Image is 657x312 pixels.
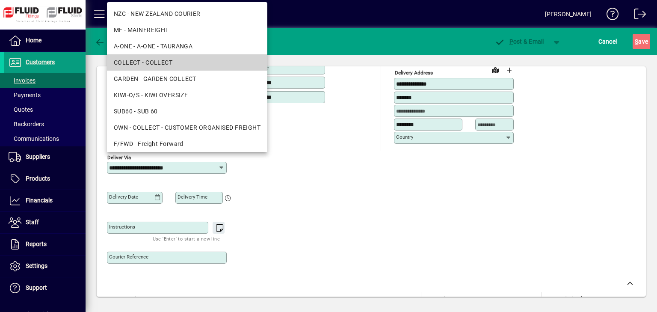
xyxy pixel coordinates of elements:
[545,7,592,21] div: [PERSON_NAME]
[109,254,148,260] mat-label: Courier Reference
[4,117,86,131] a: Backorders
[4,73,86,88] a: Invoices
[114,9,260,18] div: NZC - NEW ZEALAND COURIER
[396,134,413,140] mat-label: Country
[9,77,36,84] span: Invoices
[9,135,59,142] span: Communications
[114,58,260,67] div: COLLECT - COLLECT
[4,131,86,146] a: Communications
[598,35,617,48] span: Cancel
[109,224,135,230] mat-label: Instructions
[4,256,86,277] a: Settings
[494,38,544,45] span: ost & Email
[490,34,548,49] button: Post & Email
[509,38,513,45] span: P
[107,154,131,160] mat-label: Deliver via
[596,34,619,49] button: Cancel
[107,38,267,54] mat-option: A-ONE - A-ONE - TAURANGA
[114,107,260,116] div: SUB60 - SUB 60
[107,54,267,71] mat-option: COLLECT - COLLECT
[26,241,47,247] span: Reports
[9,106,33,113] span: Quotes
[107,6,267,22] mat-option: NZC - NEW ZEALAND COURIER
[109,194,138,200] mat-label: Delivery date
[178,194,207,200] mat-label: Delivery time
[600,2,619,30] a: Knowledge Base
[4,234,86,255] a: Reports
[107,87,267,103] mat-option: KIWI-O/S - KIWI OVERSIZE
[95,38,123,45] span: Back
[107,136,267,152] mat-option: F/FWD - Freight Forward
[26,219,39,226] span: Staff
[488,63,502,77] a: View on map
[26,153,50,160] span: Suppliers
[26,284,47,291] span: Support
[435,295,473,301] mat-label: Product location
[635,35,648,48] span: ave
[26,175,50,182] span: Products
[114,91,260,100] div: KIWI-O/S - KIWI OVERSIZE
[107,22,267,38] mat-option: MF - MAINFREIGHT
[107,295,142,301] mat-label: Invoice number
[107,103,267,119] mat-option: SUB60 - SUB 60
[107,119,267,136] mat-option: OWN - COLLECT - CUSTOMER ORGANISED FREIGHT
[4,212,86,233] a: Staff
[26,59,55,65] span: Customers
[502,63,516,77] button: Choose address
[114,26,260,35] div: MF - MAINFREIGHT
[4,146,86,168] a: Suppliers
[9,92,41,98] span: Payments
[114,74,260,83] div: GARDEN - GARDEN COLLECT
[633,34,650,49] button: Save
[4,277,86,299] a: Support
[627,2,646,30] a: Logout
[4,102,86,117] a: Quotes
[114,140,260,149] div: F/FWD - Freight Forward
[4,88,86,102] a: Payments
[107,71,267,87] mat-option: GARDEN - GARDEN COLLECT
[26,197,53,204] span: Financials
[114,42,260,51] div: A-ONE - A-ONE - TAURANGA
[4,168,86,190] a: Products
[114,123,260,132] div: OWN - COLLECT - CUSTOMER ORGANISED FREIGHT
[4,190,86,211] a: Financials
[26,262,47,269] span: Settings
[635,38,638,45] span: S
[26,37,41,44] span: Home
[92,34,125,49] button: Back
[86,34,133,49] app-page-header-button: Back
[153,234,220,244] mat-hint: Use 'Enter' to start a new line
[555,295,595,301] mat-label: Freight (excl GST)
[4,30,86,51] a: Home
[9,121,44,128] span: Backorders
